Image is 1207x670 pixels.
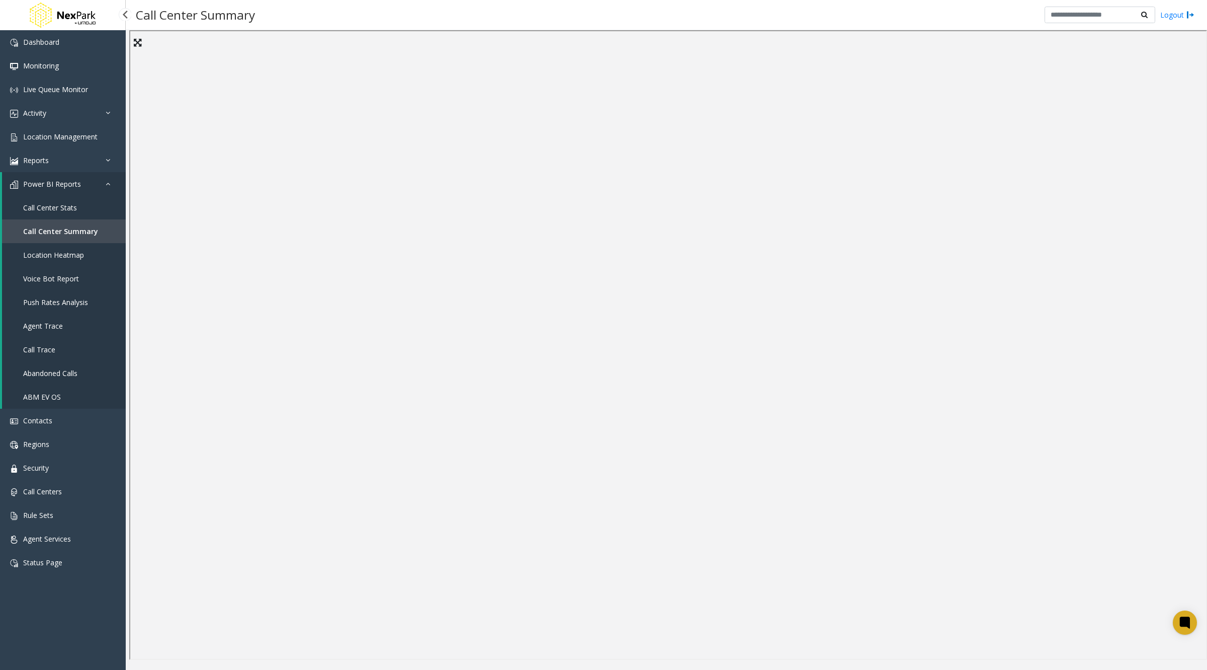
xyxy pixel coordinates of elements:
img: 'icon' [10,110,18,118]
h3: Call Center Summary [131,3,260,27]
a: ABM EV OS [2,385,126,409]
span: Power BI Reports [23,179,81,189]
a: Power BI Reports [2,172,126,196]
span: ABM EV OS [23,392,61,402]
span: Call Center Stats [23,203,77,212]
span: Contacts [23,416,52,425]
span: Live Queue Monitor [23,85,88,94]
img: 'icon' [10,417,18,425]
span: Location Management [23,132,98,141]
span: Agent Trace [23,321,63,331]
span: Status Page [23,558,62,567]
span: Push Rates Analysis [23,297,88,307]
span: Voice Bot Report [23,274,79,283]
a: Location Heatmap [2,243,126,267]
span: Activity [23,108,46,118]
a: Call Trace [2,338,126,361]
img: 'icon' [10,559,18,567]
a: Call Center Stats [2,196,126,219]
span: Dashboard [23,37,59,47]
span: Security [23,463,49,473]
a: Logout [1160,10,1194,20]
span: Monitoring [23,61,59,70]
a: Push Rates Analysis [2,290,126,314]
img: 'icon' [10,181,18,189]
span: Call Trace [23,345,55,354]
span: Location Heatmap [23,250,84,260]
a: Agent Trace [2,314,126,338]
a: Voice Bot Report [2,267,126,290]
span: Abandoned Calls [23,368,77,378]
img: 'icon' [10,441,18,449]
img: 'icon' [10,86,18,94]
img: logout [1186,10,1194,20]
span: Reports [23,156,49,165]
img: 'icon' [10,157,18,165]
img: 'icon' [10,62,18,70]
span: Rule Sets [23,510,53,520]
img: 'icon' [10,536,18,544]
img: 'icon' [10,465,18,473]
span: Call Centers [23,487,62,496]
img: 'icon' [10,488,18,496]
img: 'icon' [10,133,18,141]
span: Agent Services [23,534,71,544]
span: Regions [23,439,49,449]
a: Call Center Summary [2,219,126,243]
a: Abandoned Calls [2,361,126,385]
span: Call Center Summary [23,227,98,236]
img: 'icon' [10,39,18,47]
img: 'icon' [10,512,18,520]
